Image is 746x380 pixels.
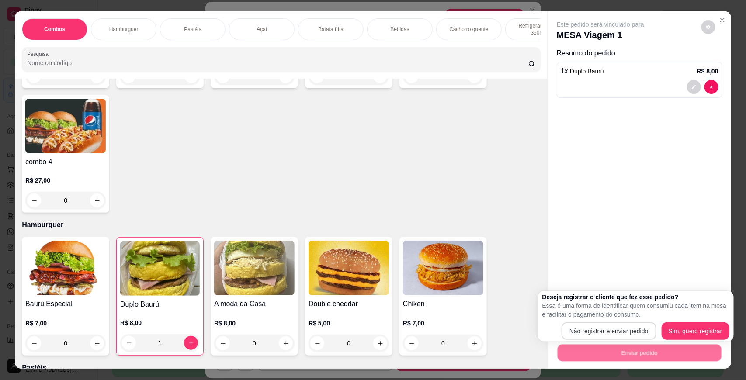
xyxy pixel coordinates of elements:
[184,26,201,33] p: Pastéis
[120,299,200,310] h4: Duplo Baurú
[561,66,604,76] p: 1 x
[403,319,483,328] p: R$ 7,00
[25,299,106,309] h4: Baurú Especial
[562,322,656,340] button: Não registrar e enviar pedido
[25,241,106,295] img: product-image
[27,336,41,350] button: decrease-product-quantity
[216,336,230,350] button: decrease-product-quantity
[687,80,701,94] button: decrease-product-quantity
[513,22,563,36] p: Refrigerante lata 350ml
[309,299,389,309] h4: Double cheddar
[22,363,541,373] p: Pastéis
[542,301,729,319] p: Essa é uma forma de identificar quem consumiu cada item na mesa e facilitar o pagamento do consumo.
[557,20,644,29] p: Este pedido será vinculado para
[715,13,729,27] button: Close
[214,319,295,328] p: R$ 8,00
[309,241,389,295] img: product-image
[318,26,344,33] p: Batata frita
[90,193,104,207] button: increase-product-quantity
[570,68,604,75] span: Duplo Baurú
[697,67,718,76] p: R$ 8,00
[390,26,409,33] p: Bebidas
[25,157,106,167] h4: combo 4
[704,80,718,94] button: decrease-product-quantity
[279,336,293,350] button: increase-product-quantity
[405,336,419,350] button: decrease-product-quantity
[449,26,488,33] p: Cachorro quente
[558,345,722,362] button: Enviar pedido
[25,99,106,153] img: product-image
[257,26,267,33] p: Açai
[25,319,106,328] p: R$ 7,00
[109,26,139,33] p: Hamburguer
[214,241,295,295] img: product-image
[403,299,483,309] h4: Chiken
[557,48,722,59] p: Resumo do pedido
[22,220,541,230] p: Hamburguer
[542,293,729,301] h2: Deseja registrar o cliente que fez esse pedido?
[27,59,528,67] input: Pesquisa
[90,336,104,350] button: increase-product-quantity
[557,29,644,41] p: MESA Viagem 1
[120,241,200,296] img: product-image
[25,176,106,185] p: R$ 27,00
[310,336,324,350] button: decrease-product-quantity
[701,20,715,34] button: decrease-product-quantity
[27,193,41,207] button: decrease-product-quantity
[403,241,483,295] img: product-image
[120,318,200,327] p: R$ 8,00
[44,26,65,33] p: Combos
[309,319,389,328] p: R$ 5,00
[662,322,729,340] button: Sim, quero registrar
[27,50,52,58] label: Pesquisa
[214,299,295,309] h4: A moda da Casa
[184,336,198,350] button: increase-product-quantity
[122,336,136,350] button: decrease-product-quantity
[373,336,387,350] button: increase-product-quantity
[468,336,482,350] button: increase-product-quantity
